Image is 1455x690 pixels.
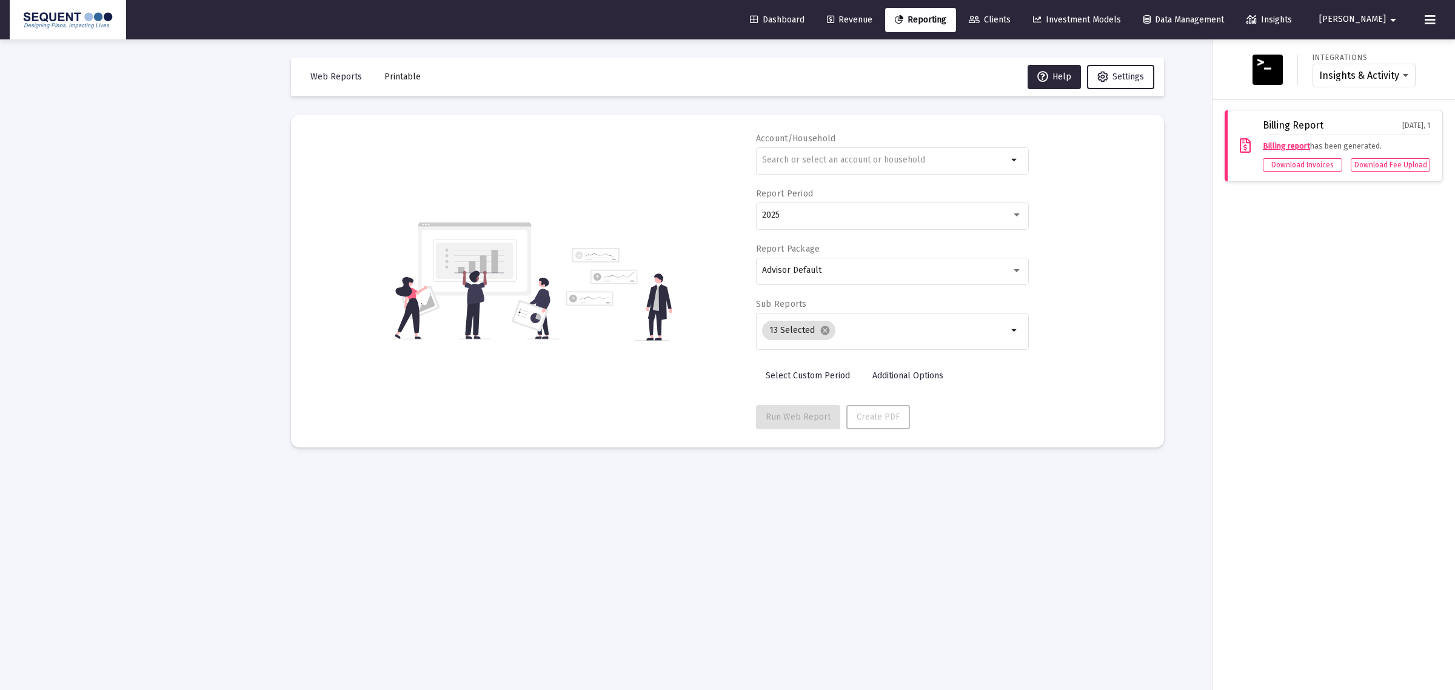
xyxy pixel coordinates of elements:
a: Revenue [817,8,882,32]
a: Data Management [1134,8,1234,32]
a: Clients [959,8,1020,32]
span: Revenue [827,15,872,25]
span: Investment Models [1033,15,1121,25]
span: [PERSON_NAME] [1319,15,1386,25]
mat-icon: arrow_drop_down [1386,8,1400,32]
a: Reporting [885,8,956,32]
a: Dashboard [740,8,814,32]
span: Reporting [895,15,946,25]
a: Insights [1237,8,1302,32]
button: [PERSON_NAME] [1305,7,1415,32]
span: Dashboard [750,15,804,25]
span: Clients [969,15,1011,25]
a: Investment Models [1023,8,1131,32]
span: Insights [1246,15,1292,25]
img: Dashboard [19,8,117,32]
span: Data Management [1143,15,1224,25]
